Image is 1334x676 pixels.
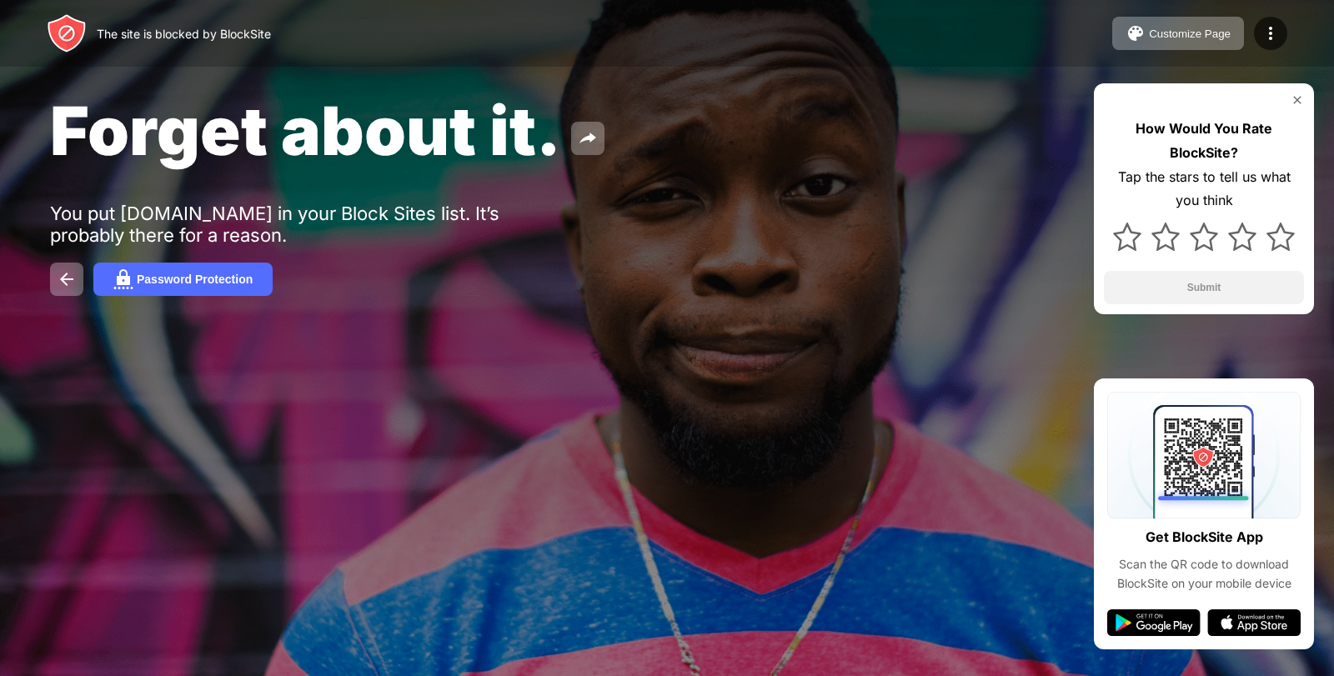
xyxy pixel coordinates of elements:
div: Scan the QR code to download BlockSite on your mobile device [1107,555,1301,593]
button: Submit [1104,271,1304,304]
img: pallet.svg [1126,23,1146,43]
img: google-play.svg [1107,609,1201,636]
div: Get BlockSite App [1146,525,1263,549]
img: rate-us-close.svg [1291,93,1304,107]
div: Password Protection [137,273,253,286]
img: star.svg [1151,223,1180,251]
img: star.svg [1190,223,1218,251]
div: Tap the stars to tell us what you think [1104,165,1304,213]
img: qrcode.svg [1107,392,1301,518]
img: star.svg [1266,223,1295,251]
div: How Would You Rate BlockSite? [1104,117,1304,165]
img: app-store.svg [1207,609,1301,636]
img: password.svg [113,269,133,289]
img: star.svg [1228,223,1256,251]
div: You put [DOMAIN_NAME] in your Block Sites list. It’s probably there for a reason. [50,203,565,246]
div: Customize Page [1149,28,1231,40]
img: header-logo.svg [47,13,87,53]
button: Customize Page [1112,17,1244,50]
img: menu-icon.svg [1261,23,1281,43]
button: Password Protection [93,263,273,296]
img: star.svg [1113,223,1141,251]
img: share.svg [578,128,598,148]
div: The site is blocked by BlockSite [97,27,271,41]
img: back.svg [57,269,77,289]
span: Forget about it. [50,90,561,171]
